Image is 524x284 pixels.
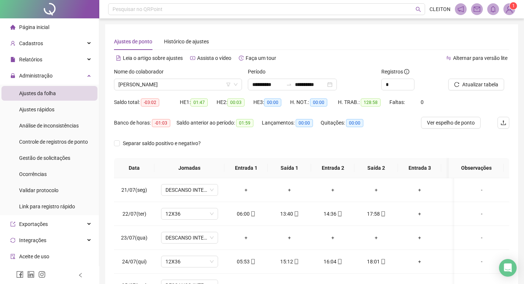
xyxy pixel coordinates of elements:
[19,40,43,46] span: Cadastros
[141,98,159,107] span: -03:02
[234,82,238,87] span: down
[460,234,503,242] div: -
[460,210,503,218] div: -
[250,259,256,264] span: mobile
[346,119,363,127] span: 00:00
[19,221,48,227] span: Exportações
[360,258,392,266] div: 18:01
[19,90,56,96] span: Ajustes da folha
[78,273,83,278] span: left
[217,98,253,107] div: HE 2:
[317,234,349,242] div: +
[114,98,180,107] div: Saldo total:
[38,271,46,278] span: instagram
[114,158,154,178] th: Data
[230,210,262,218] div: 06:00
[10,73,15,78] span: lock
[122,259,147,265] span: 24/07(qui)
[226,82,231,87] span: filter
[114,68,168,76] label: Nome do colaborador
[154,158,224,178] th: Jornadas
[336,259,342,264] span: mobile
[19,155,70,161] span: Gestão de solicitações
[380,211,386,216] span: mobile
[293,211,299,216] span: mobile
[474,6,480,12] span: mail
[286,82,292,87] span: swap-right
[19,107,54,112] span: Ajustes rápidos
[321,119,372,127] div: Quitações:
[227,98,245,107] span: 00:03
[19,204,75,209] span: Link para registro rápido
[19,139,88,145] span: Controle de registros de ponto
[441,158,485,178] th: Saída 3
[246,55,276,61] span: Faça um tour
[230,258,262,266] div: 05:53
[236,119,253,127] span: 01:59
[360,234,392,242] div: +
[123,55,183,61] span: Leia o artigo sobre ajustes
[19,24,49,30] span: Página inicial
[404,69,409,74] span: info-circle
[446,55,451,61] span: swap
[449,158,504,178] th: Observações
[457,6,464,12] span: notification
[239,55,244,61] span: history
[290,98,338,107] div: H. NOT.:
[500,120,506,126] span: upload
[447,258,479,266] div: +
[121,187,147,193] span: 21/07(seg)
[460,186,503,194] div: -
[462,80,498,89] span: Atualizar tabela
[447,210,479,218] div: +
[421,99,424,105] span: 0
[404,210,435,218] div: +
[336,211,342,216] span: mobile
[190,55,195,61] span: youtube
[504,4,515,15] img: 93516
[416,7,421,12] span: search
[262,119,321,127] div: Lançamentos:
[448,79,504,90] button: Atualizar tabela
[10,57,15,62] span: file
[398,158,441,178] th: Entrada 3
[317,186,349,194] div: +
[118,79,238,90] span: ANA PAULA RODRIGUES JERONIMO FERREIRA
[19,57,42,62] span: Relatórios
[10,254,15,259] span: audit
[404,234,435,242] div: +
[230,234,262,242] div: +
[197,55,231,61] span: Assista o vídeo
[10,25,15,30] span: home
[427,119,475,127] span: Ver espelho de ponto
[421,117,481,129] button: Ver espelho de ponto
[114,39,152,44] span: Ajustes de ponto
[10,238,15,243] span: sync
[165,256,214,267] span: 12X36
[165,184,214,195] span: DESCANSO INTER-JORNADA
[360,210,392,218] div: 17:58
[274,258,305,266] div: 15:12
[429,5,450,13] span: CLEITON
[317,210,349,218] div: 14:36
[230,186,262,194] div: +
[286,82,292,87] span: to
[10,222,15,227] span: export
[490,6,496,12] span: bell
[16,271,24,278] span: facebook
[19,187,58,193] span: Validar protocolo
[296,119,313,127] span: 00:00
[310,98,327,107] span: 00:00
[165,232,214,243] span: DESCANSO INTER-JORNADA
[404,258,435,266] div: +
[311,158,354,178] th: Entrada 2
[152,119,170,127] span: -01:03
[19,73,53,79] span: Administração
[454,82,459,87] span: reload
[274,186,305,194] div: +
[253,98,290,107] div: HE 3:
[19,237,46,243] span: Integrações
[499,259,517,277] div: Open Intercom Messenger
[264,98,281,107] span: 00:00
[361,98,381,107] span: 128:58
